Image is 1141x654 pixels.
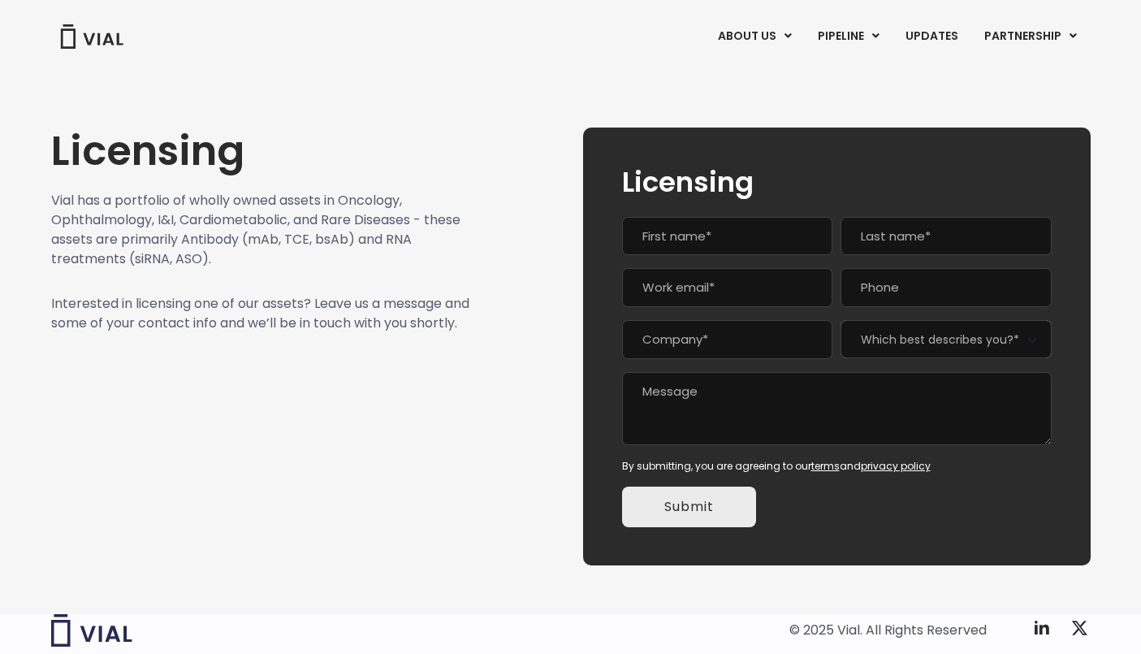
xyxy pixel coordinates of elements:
[51,191,470,269] p: Vial has a portfolio of wholly owned assets in Oncology, Ophthalmology, I&I, Cardiometabolic, and...
[51,294,470,333] p: Interested in licensing one of our assets? Leave us a message and some of your contact info and w...
[51,614,132,647] img: Vial logo wih "Vial" spelled out
[622,268,832,307] input: Work email*
[622,487,756,527] input: Submit
[622,217,832,256] input: First name*
[59,24,124,49] img: Vial Logo
[622,320,832,359] input: Company*
[51,128,470,175] h1: Licensing
[789,622,987,639] div: © 2025 Vial. All Rights Reserved
[622,459,1052,474] div: By submitting, you are agreeing to our and
[622,167,1052,197] h2: Licensing
[841,320,1051,358] span: Which best describes you?*
[841,268,1051,307] input: Phone
[892,23,970,50] a: UPDATES
[811,459,840,473] a: terms
[971,23,1090,50] a: PARTNERSHIPMenu Toggle
[861,459,931,473] a: privacy policy
[841,217,1051,256] input: Last name*
[805,23,892,50] a: PIPELINEMenu Toggle
[705,23,804,50] a: ABOUT USMenu Toggle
